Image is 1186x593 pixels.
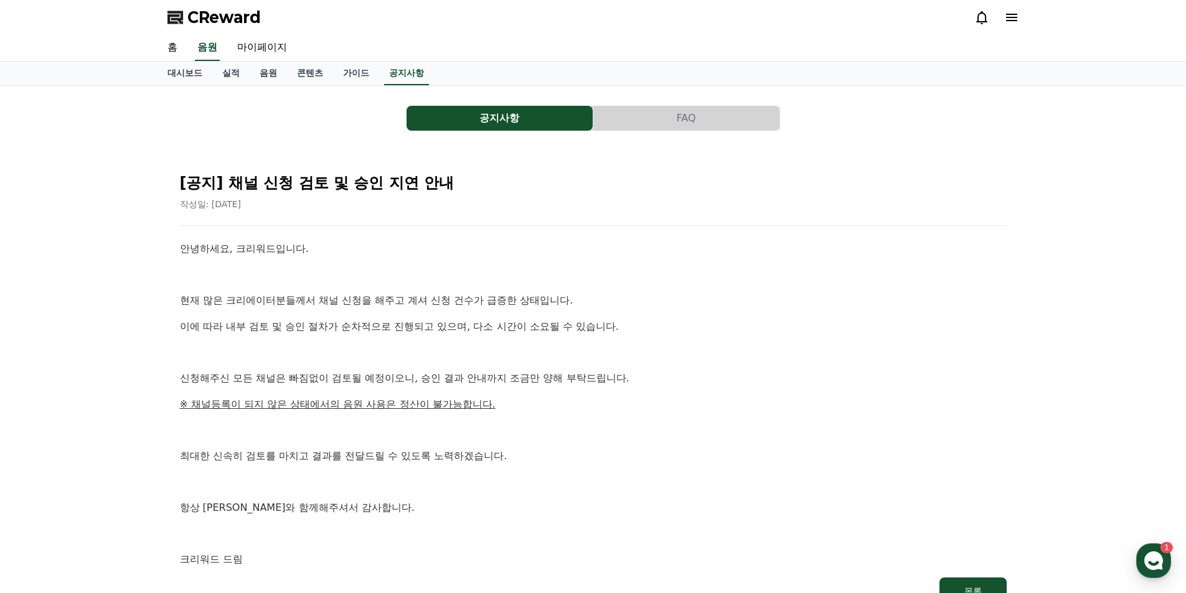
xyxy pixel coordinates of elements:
a: CReward [167,7,261,27]
p: 안녕하세요, 크리워드입니다. [180,241,1007,257]
a: 콘텐츠 [287,62,333,85]
span: 홈 [39,413,47,423]
button: FAQ [593,106,779,131]
span: 대화 [114,414,129,424]
a: 설정 [161,395,239,426]
a: 1대화 [82,395,161,426]
p: 신청해주신 모든 채널은 빠짐없이 검토될 예정이오니, 승인 결과 안내까지 조금만 양해 부탁드립니다. [180,370,1007,386]
a: 대시보드 [158,62,212,85]
p: 크리워드 드림 [180,551,1007,567]
a: 음원 [250,62,287,85]
a: 공지사항 [384,62,429,85]
a: 홈 [4,395,82,426]
a: 실적 [212,62,250,85]
a: 홈 [158,35,187,61]
a: 음원 [195,35,220,61]
p: 최대한 신속히 검토를 마치고 결과를 전달드릴 수 있도록 노력하겠습니다. [180,448,1007,464]
span: 작성일: [DATE] [180,199,242,209]
p: 항상 [PERSON_NAME]와 함께해주셔서 감사합니다. [180,500,1007,516]
u: ※ 채널등록이 되지 않은 상태에서의 음원 사용은 정산이 불가능합니다. [180,398,496,410]
span: 설정 [192,413,207,423]
h2: [공지] 채널 신청 검토 및 승인 지연 안내 [180,173,1007,193]
span: CReward [187,7,261,27]
p: 이에 따라 내부 검토 및 승인 절차가 순차적으로 진행되고 있으며, 다소 시간이 소요될 수 있습니다. [180,319,1007,335]
span: 1 [126,394,131,404]
a: 마이페이지 [227,35,297,61]
button: 공지사항 [407,106,593,131]
a: 가이드 [333,62,379,85]
p: 현재 많은 크리에이터분들께서 채널 신청을 해주고 계셔 신청 건수가 급증한 상태입니다. [180,292,1007,309]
